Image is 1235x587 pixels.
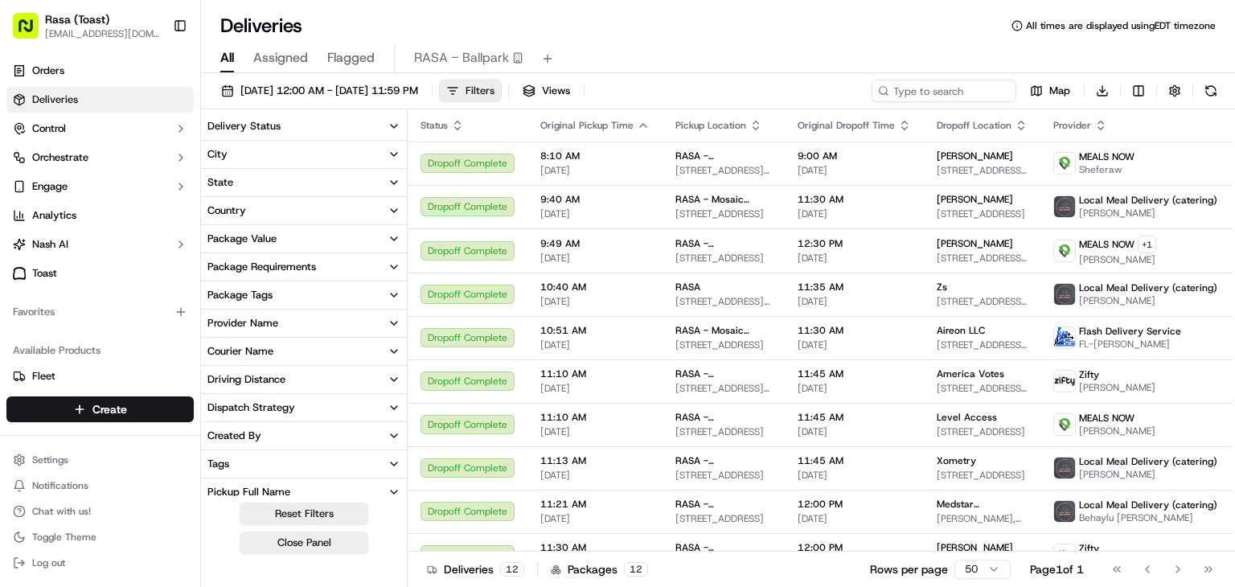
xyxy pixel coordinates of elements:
div: Package Requirements [207,260,316,274]
img: 1736555255976-a54dd68f-1ca7-489b-9aae-adbdc363a1c4 [32,293,45,306]
div: 12 [624,562,648,577]
span: [STREET_ADDRESS][US_STATE][US_STATE] [937,164,1028,177]
span: Views [542,84,570,98]
span: [STREET_ADDRESS] [675,469,772,482]
span: Fleet [32,369,55,384]
span: 11:13 AM [540,454,650,467]
p: Rows per page [870,561,948,577]
div: Courier Name [207,344,273,359]
span: 12:26 PM [142,248,187,261]
button: Pickup Full Name [201,478,407,506]
span: Sheferaw [1079,163,1134,176]
button: Fleet [6,363,194,389]
img: 1753817452368-0c19585d-7be3-40d9-9a41-2dc781b3d1eb [34,153,63,182]
button: Orchestrate [6,145,194,170]
div: Pickup Full Name [207,485,290,499]
span: Deliveries [32,92,78,107]
span: [DATE] [540,469,650,482]
span: RASA - [GEOGRAPHIC_DATA] [675,498,772,511]
span: 11:30 AM [798,324,911,337]
div: Favorites [6,299,194,325]
span: 9:00 AM [798,150,911,162]
p: Welcome 👋 [16,64,293,89]
span: Xometry [937,454,976,467]
span: [DATE] [540,425,650,438]
span: [STREET_ADDRESS] [675,207,772,220]
span: [DATE] [798,207,911,220]
span: Local Meal Delivery (catering) [1079,455,1217,468]
span: RASA - [GEOGRAPHIC_DATA][PERSON_NAME] [675,150,772,162]
span: Provider [1053,119,1091,132]
a: 📗Knowledge Base [10,352,129,381]
img: melas_now_logo.png [1054,153,1075,174]
span: 10:51 AM [145,292,191,305]
span: [PERSON_NAME] [1079,425,1155,437]
span: [STREET_ADDRESS] [675,512,772,525]
span: RASA - Mosaic District [675,193,772,206]
button: Created By [201,422,407,449]
span: 12:00 PM [798,498,911,511]
a: Toast [6,261,194,286]
button: Country [201,197,407,224]
img: main-logo.png [1054,327,1075,348]
span: RASA - [GEOGRAPHIC_DATA][PERSON_NAME] [675,541,772,554]
img: lmd_logo.png [1054,501,1075,522]
span: [PERSON_NAME], [STREET_ADDRESS][US_STATE] [937,512,1028,525]
span: Zs [937,281,947,293]
span: [DATE] [798,382,911,395]
a: Orders [6,58,194,84]
button: Log out [6,552,194,574]
span: Original Pickup Time [540,119,634,132]
button: Package Value [201,225,407,252]
span: Log out [32,556,65,569]
span: RASA - [GEOGRAPHIC_DATA] [675,454,772,467]
span: Zifty [1079,542,1099,555]
img: melas_now_logo.png [1054,414,1075,435]
div: Provider Name [207,316,278,330]
button: Tags [201,450,407,478]
span: [DATE] 12:00 AM - [DATE] 11:59 PM [240,84,418,98]
img: Klarizel Pensader [16,277,42,302]
span: Local Meal Delivery (catering) [1079,194,1217,207]
span: All [220,48,234,68]
span: [STREET_ADDRESS] [937,207,1028,220]
span: [DATE] [540,252,650,265]
button: Package Tags [201,281,407,309]
span: [DATE] [540,339,650,351]
button: Notifications [6,474,194,497]
span: RASA - [GEOGRAPHIC_DATA] [675,411,772,424]
span: Aireon LLC [937,324,985,337]
img: melas_now_logo.png [1054,240,1075,261]
span: [PERSON_NAME] [1079,294,1217,307]
span: RASA - Ballpark [414,48,509,68]
button: Control [6,116,194,142]
span: [STREET_ADDRESS][PERSON_NAME] [937,339,1028,351]
div: 📗 [16,360,29,373]
span: [PERSON_NAME] [50,248,130,261]
span: Map [1049,84,1070,98]
div: Start new chat [72,153,264,169]
span: Behaylu [PERSON_NAME] [1079,511,1217,524]
img: Tania Rodriguez [16,233,42,259]
div: Available Products [6,338,194,363]
div: Packages [551,561,648,577]
span: [DATE] [540,164,650,177]
span: Medstar georgetown [937,498,1028,511]
span: Toast [32,266,57,281]
a: Analytics [6,203,194,228]
span: RASA - [GEOGRAPHIC_DATA] [675,237,772,250]
span: Assigned [253,48,308,68]
span: API Documentation [152,359,258,375]
span: [EMAIL_ADDRESS][DOMAIN_NAME] [45,27,160,40]
span: 11:45 AM [798,367,911,380]
img: lmd_logo.png [1054,458,1075,478]
span: [DATE] [798,164,911,177]
span: [DATE] [540,512,650,525]
span: [STREET_ADDRESS][US_STATE] [675,164,772,177]
button: Courier Name [201,338,407,365]
span: MEALS NOW [1079,238,1134,251]
span: 8:10 AM [540,150,650,162]
span: [PERSON_NAME] [937,193,1013,206]
button: Rasa (Toast)[EMAIL_ADDRESS][DOMAIN_NAME] [6,6,166,45]
span: Original Dropoff Time [798,119,895,132]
